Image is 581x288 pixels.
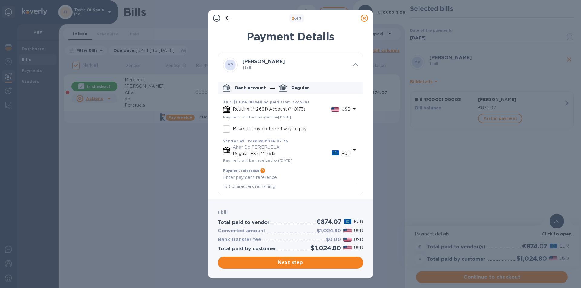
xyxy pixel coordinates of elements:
[316,218,342,225] h2: €874.07
[228,63,233,67] b: MP
[233,126,307,132] p: Make this my preferred way to pay
[342,106,351,112] p: USD
[326,237,341,243] h3: $0.00
[223,139,288,143] b: Vendor will receive €874.07 to
[223,115,291,119] span: Payment will be charged on [DATE]
[354,245,363,251] p: USD
[331,107,339,112] img: USD
[292,16,294,21] span: 2
[218,210,228,215] b: 1 bill
[218,79,363,195] div: default-method
[343,229,352,233] img: USD
[343,246,352,250] img: USD
[354,228,363,234] p: USD
[218,257,363,269] button: Next step
[223,100,309,104] b: This $1,024.80 will be paid from account
[223,183,358,190] p: 150 characters remaining
[223,158,292,163] span: Payment will be received on [DATE]
[341,150,351,157] p: EUR
[218,220,270,225] h3: Total paid to vendor
[235,85,266,91] p: Bank account
[242,59,285,64] b: [PERSON_NAME]
[343,238,352,242] img: USD
[218,53,363,77] div: MP[PERSON_NAME] 1 bill
[291,85,309,91] p: Regular
[354,218,363,225] p: EUR
[233,106,331,112] p: Routing (**2691) Account (**0173)
[242,65,348,71] p: 1 bill
[218,30,363,43] h1: Payment Details
[218,237,261,243] h3: Bank transfer fee
[233,150,332,157] p: Regular ES71***7915
[292,16,302,21] b: of 3
[317,228,341,234] h3: $1,024.80
[354,237,363,243] p: USD
[218,246,276,252] h3: Total paid by customer
[218,228,265,234] h3: Converted amount
[233,144,351,150] p: Alfar De PERERUELA
[223,259,358,266] span: Next step
[311,244,341,252] h2: $1,024.80
[223,169,259,173] h3: Payment reference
